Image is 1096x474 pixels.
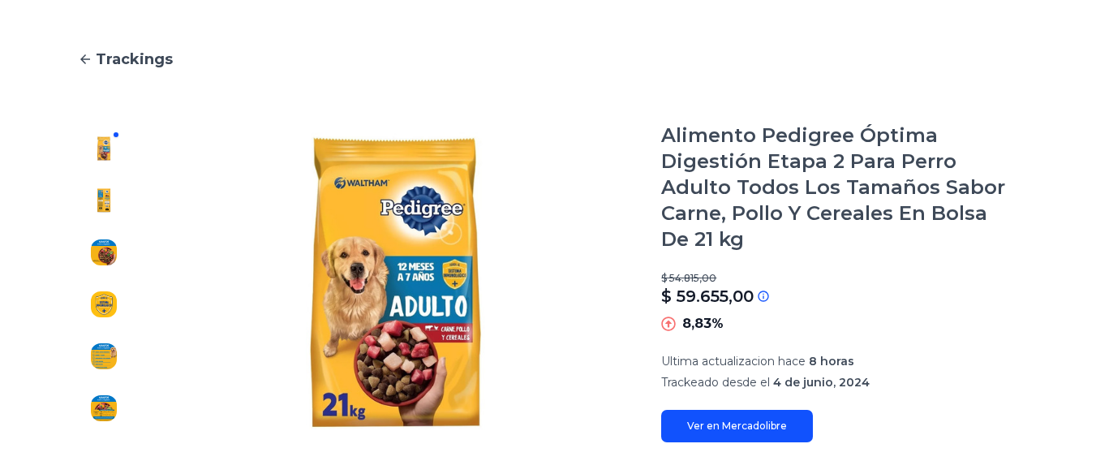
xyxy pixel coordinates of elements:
img: Alimento Pedigree Óptima Digestión Etapa 2 Para Perro Adulto Todos Los Tamaños Sabor Carne, Pollo... [91,343,117,369]
h1: Alimento Pedigree Óptima Digestión Etapa 2 Para Perro Adulto Todos Los Tamaños Sabor Carne, Pollo... [661,123,1018,252]
span: Ultima actualizacion hace [661,354,806,368]
img: Alimento Pedigree Óptima Digestión Etapa 2 Para Perro Adulto Todos Los Tamaños Sabor Carne, Pollo... [91,187,117,213]
img: Alimento Pedigree Óptima Digestión Etapa 2 Para Perro Adulto Todos Los Tamaños Sabor Carne, Pollo... [91,239,117,265]
p: $ 59.655,00 [661,285,754,308]
span: 8 horas [809,354,854,368]
img: Alimento Pedigree Óptima Digestión Etapa 2 Para Perro Adulto Todos Los Tamaños Sabor Carne, Pollo... [162,123,629,442]
img: Alimento Pedigree Óptima Digestión Etapa 2 Para Perro Adulto Todos Los Tamaños Sabor Carne, Pollo... [91,136,117,162]
span: Trackings [96,48,173,71]
span: 4 de junio, 2024 [773,375,870,390]
a: Ver en Mercadolibre [661,410,813,442]
img: Alimento Pedigree Óptima Digestión Etapa 2 Para Perro Adulto Todos Los Tamaños Sabor Carne, Pollo... [91,395,117,421]
a: Trackings [78,48,1018,71]
img: Alimento Pedigree Óptima Digestión Etapa 2 Para Perro Adulto Todos Los Tamaños Sabor Carne, Pollo... [91,291,117,317]
span: Trackeado desde el [661,375,770,390]
p: 8,83% [682,314,724,334]
p: $ 54.815,00 [661,272,1018,285]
